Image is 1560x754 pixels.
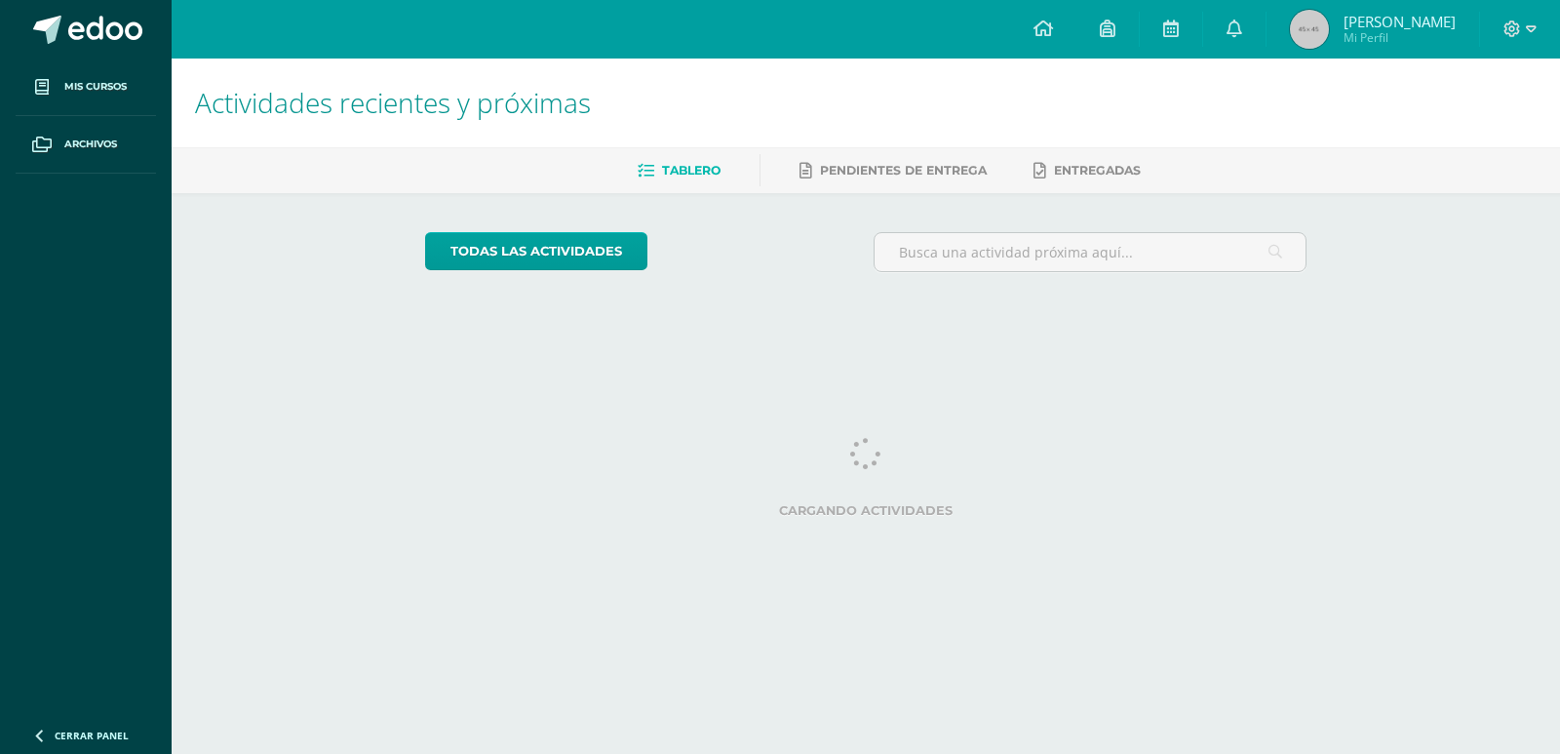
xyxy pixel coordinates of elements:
span: Mis cursos [64,79,127,95]
span: Tablero [662,163,721,178]
span: Cerrar panel [55,729,129,742]
span: Entregadas [1054,163,1141,178]
span: [PERSON_NAME] [1344,12,1456,31]
span: Pendientes de entrega [820,163,987,178]
label: Cargando actividades [425,503,1307,518]
span: Mi Perfil [1344,29,1456,46]
a: Tablero [638,155,721,186]
a: todas las Actividades [425,232,647,270]
span: Archivos [64,137,117,152]
input: Busca una actividad próxima aquí... [875,233,1306,271]
span: Actividades recientes y próximas [195,84,591,121]
a: Pendientes de entrega [799,155,987,186]
a: Archivos [16,116,156,174]
a: Mis cursos [16,59,156,116]
a: Entregadas [1033,155,1141,186]
img: 45x45 [1290,10,1329,49]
